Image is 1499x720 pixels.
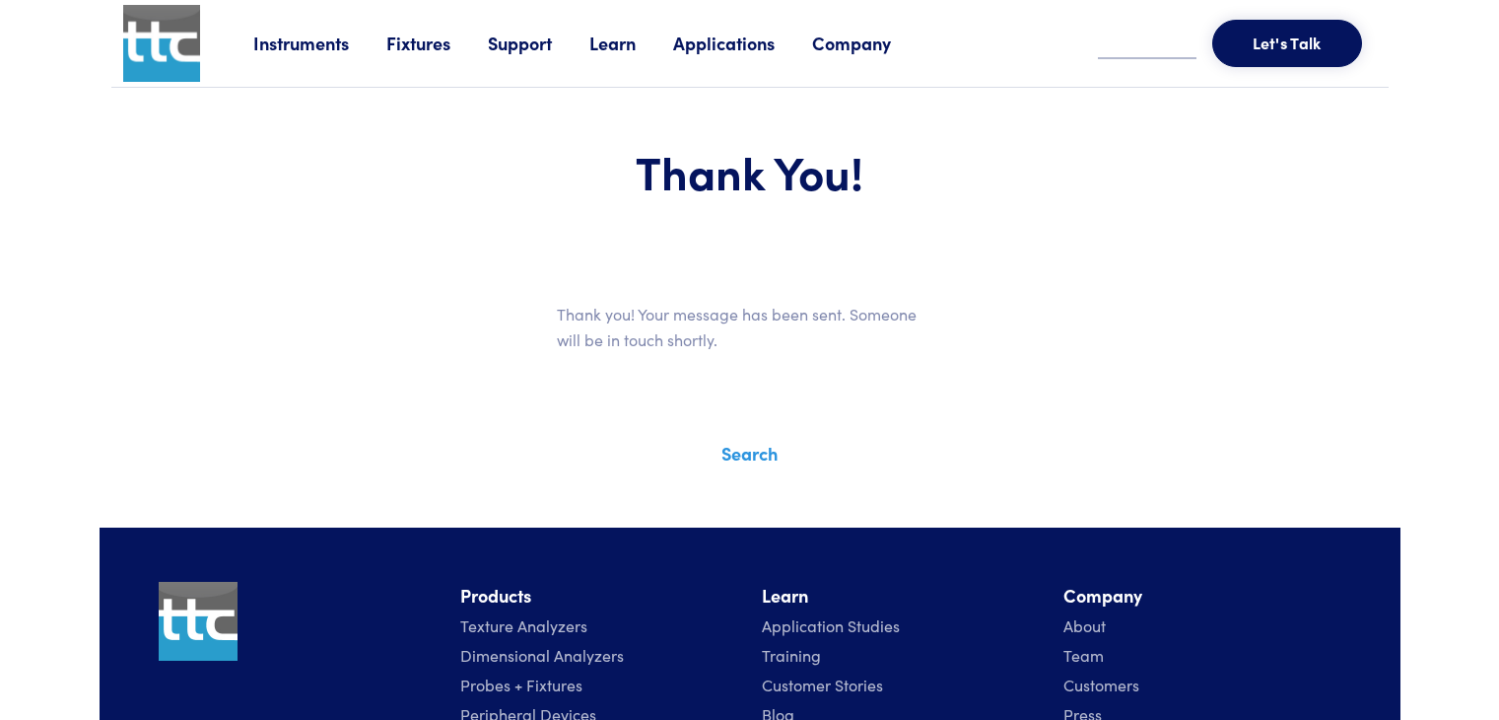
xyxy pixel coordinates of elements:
li: Company [1063,582,1341,611]
a: Team [1063,644,1104,666]
a: Customers [1063,674,1139,695]
img: ttc_logo_1x1_v1.0.png [123,5,200,82]
a: Support [488,31,589,55]
a: Learn [589,31,673,55]
p: Thank you! Your message has been sent. Someone will be in touch shortly. [557,302,943,352]
li: Products [460,582,738,611]
h1: Thank You! [159,143,1341,200]
a: Customer Stories [762,674,883,695]
a: Fixtures [386,31,488,55]
a: Instruments [253,31,386,55]
a: Applications [673,31,812,55]
a: Company [812,31,928,55]
li: Learn [762,582,1040,611]
button: Let's Talk [1212,20,1362,67]
a: Application Studies [762,614,900,636]
a: Training [762,644,821,666]
a: About [1063,614,1106,636]
img: ttc_logo_1x1_v1.0.png [159,582,238,661]
a: Probes + Fixtures [460,674,582,695]
a: Dimensional Analyzers [460,644,624,666]
a: Search [721,441,778,466]
a: Texture Analyzers [460,614,587,636]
